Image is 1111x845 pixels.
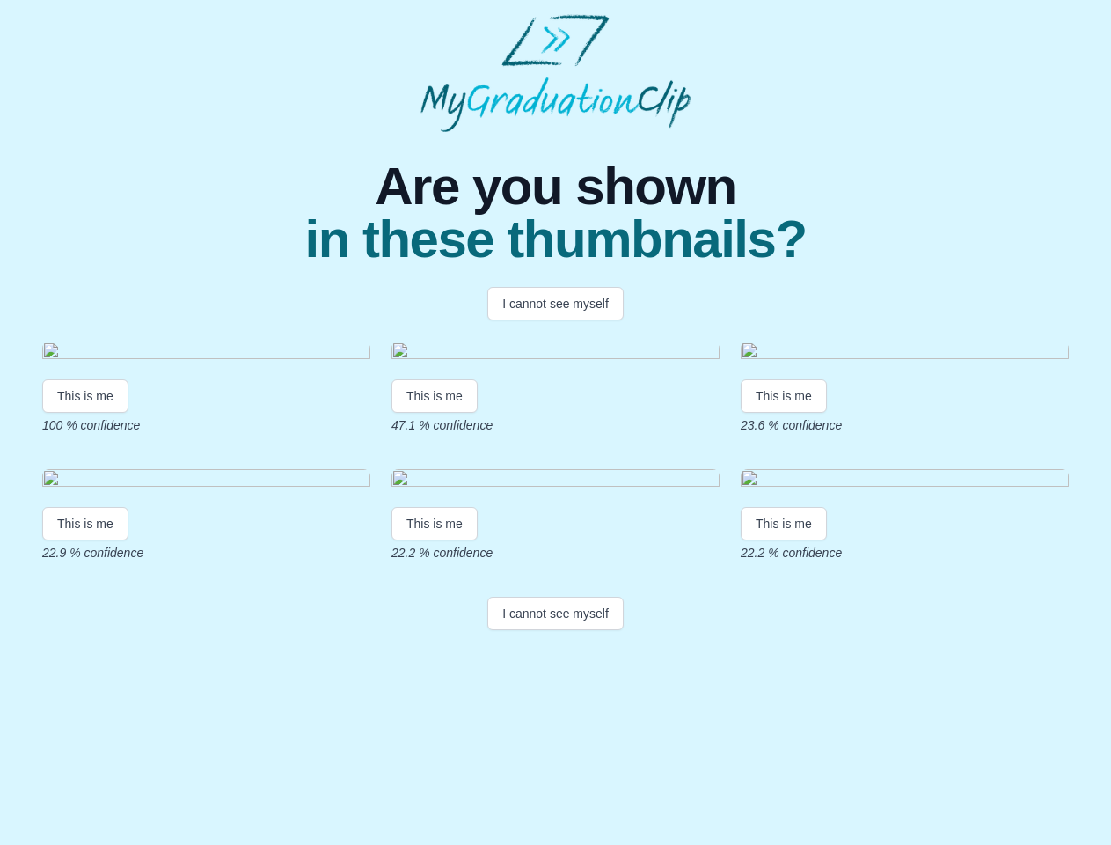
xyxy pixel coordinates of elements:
p: 47.1 % confidence [391,416,720,434]
button: This is me [391,379,478,413]
p: 100 % confidence [42,416,370,434]
p: 23.6 % confidence [741,416,1069,434]
img: 076b31d27bd8026de99ae89af4ef1d7cfa68db60.gif [391,469,720,493]
img: 4695a454975f0f255c2caa61b3ba54a6712ce817.gif [741,342,1069,365]
button: This is me [42,507,128,540]
button: This is me [42,379,128,413]
span: Are you shown [304,160,806,213]
p: 22.9 % confidence [42,544,370,562]
img: MyGraduationClip [420,14,691,132]
button: This is me [391,507,478,540]
p: 22.2 % confidence [391,544,720,562]
button: This is me [741,507,827,540]
button: I cannot see myself [487,597,624,630]
button: I cannot see myself [487,287,624,320]
img: 6cb6b8d32cb2e2806c98712ae70ec24df7cda9a8.gif [741,469,1069,493]
img: 9b5f82ba9bd64cde3a1f87a9a445ca4053e2fac1.gif [42,469,370,493]
img: c39bcf7bfcddd682f522675c51627667835c7ad8.gif [42,342,370,365]
button: This is me [741,379,827,413]
span: in these thumbnails? [304,213,806,266]
p: 22.2 % confidence [741,544,1069,562]
img: 82100cbe845fc101f953bf834c661802e0c21afb.gif [391,342,720,365]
